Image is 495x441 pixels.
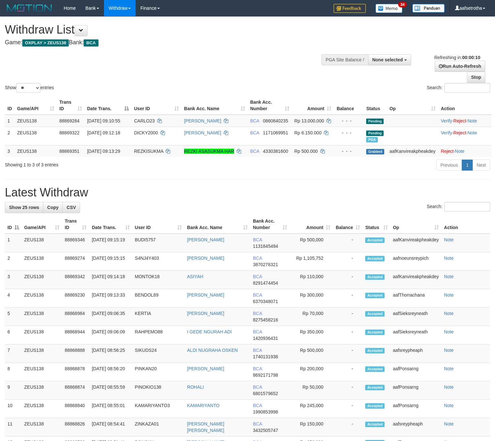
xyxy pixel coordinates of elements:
td: 88868874 [62,381,89,400]
td: 9 [5,381,22,400]
span: Copy 8291474454 to clipboard [253,280,278,286]
td: [DATE] 08:55:59 [89,381,132,400]
span: Copy 3870278321 to clipboard [253,262,278,267]
td: aafPonsarng [390,363,441,381]
span: Rp 500.000 [294,149,318,154]
button: None selected [368,54,411,65]
td: 4 [5,289,22,308]
span: Accepted [365,330,385,335]
th: Bank Acc. Name: activate to sort column ascending [181,96,248,115]
td: 1 [5,234,22,252]
span: Copy 1990853998 to clipboard [253,409,278,415]
td: Rp 500,000 [290,234,333,252]
th: User ID: activate to sort column ascending [132,215,185,234]
span: Copy 6801579652 to clipboard [253,391,278,396]
td: 88868878 [62,363,89,381]
th: Amount: activate to sort column ascending [292,96,334,115]
span: REZKISUKMA [134,149,163,154]
td: 10 [5,400,22,418]
span: Accepted [365,403,385,409]
td: ZEUS138 [22,418,62,436]
span: 88869284 [59,118,79,123]
th: Date Trans.: activate to sort column descending [85,96,132,115]
td: aafPonsarng [390,400,441,418]
span: BCA [253,329,262,334]
td: 1 [5,115,15,127]
td: · · [438,127,491,145]
td: ZEUS138 [22,400,62,418]
td: 88869346 [62,234,89,252]
span: 34 [398,2,407,7]
label: Search: [427,83,490,93]
a: Run Auto-Refresh [435,61,485,72]
td: SIKUDS24 [132,344,185,363]
td: aafnoeunsreypich [390,252,441,271]
td: ZEUS138 [15,145,57,157]
th: ID: activate to sort column descending [5,215,22,234]
span: Copy 6370348071 to clipboard [253,299,278,304]
span: 88869351 [59,149,79,154]
span: Rp 6.150.000 [294,130,322,135]
span: Accepted [365,237,385,243]
a: [PERSON_NAME] [184,118,221,123]
td: 6 [5,326,22,344]
td: 88868826 [62,418,89,436]
span: Accepted [365,293,385,298]
label: Search: [427,202,490,212]
a: [PERSON_NAME] [187,256,224,261]
th: Status [364,96,387,115]
td: 88868984 [62,308,89,326]
a: ASIYAH [187,274,203,279]
div: - - - [336,148,361,154]
td: ZEUS138 [22,234,62,252]
td: Rp 70,000 [290,308,333,326]
select: Showentries [16,83,40,93]
td: - [333,363,363,381]
th: Status: activate to sort column ascending [363,215,390,234]
a: Next [472,160,490,171]
td: 88869274 [62,252,89,271]
a: Reject [453,118,466,123]
td: Rp 110,000 [290,271,333,289]
td: 88869342 [62,271,89,289]
th: Game/API: activate to sort column ascending [22,215,62,234]
td: aafThorrachana [390,289,441,308]
div: PGA Site Balance / [322,54,368,65]
td: PINKAN20 [132,363,185,381]
th: Game/API: activate to sort column ascending [15,96,57,115]
td: ZEUS138 [22,326,62,344]
span: CSV [67,205,76,210]
td: Rp 150,000 [290,418,333,436]
a: CSV [62,202,80,213]
td: 7 [5,344,22,363]
td: 88869230 [62,289,89,308]
td: · [438,145,491,157]
td: RAHPEMO88 [132,326,185,344]
a: REZKI ASASUKMA HAR [184,149,234,154]
th: Trans ID: activate to sort column ascending [62,215,89,234]
span: BCA [250,130,259,135]
th: Bank Acc. Number: activate to sort column ascending [250,215,289,234]
th: Date Trans.: activate to sort column ascending [89,215,132,234]
td: 2 [5,127,15,145]
a: 1 [462,160,473,171]
span: Copy 4330381600 to clipboard [263,149,288,154]
span: Accepted [365,385,385,390]
td: ZEUS138 [22,271,62,289]
a: Note [444,421,454,426]
td: Rp 50,000 [290,381,333,400]
td: Rp 300,000 [290,289,333,308]
a: Reject [453,130,466,135]
div: Showing 1 to 3 of 3 entries [5,159,201,168]
td: [DATE] 09:13:33 [89,289,132,308]
span: [DATE] 09:10:55 [87,118,120,123]
span: Pending [366,119,384,124]
a: Copy [43,202,63,213]
td: [DATE] 08:55:01 [89,400,132,418]
span: 88869322 [59,130,79,135]
a: Note [444,311,454,316]
td: KERTIA [132,308,185,326]
span: Accepted [365,256,385,261]
th: Trans ID: activate to sort column ascending [57,96,85,115]
td: 3 [5,145,15,157]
